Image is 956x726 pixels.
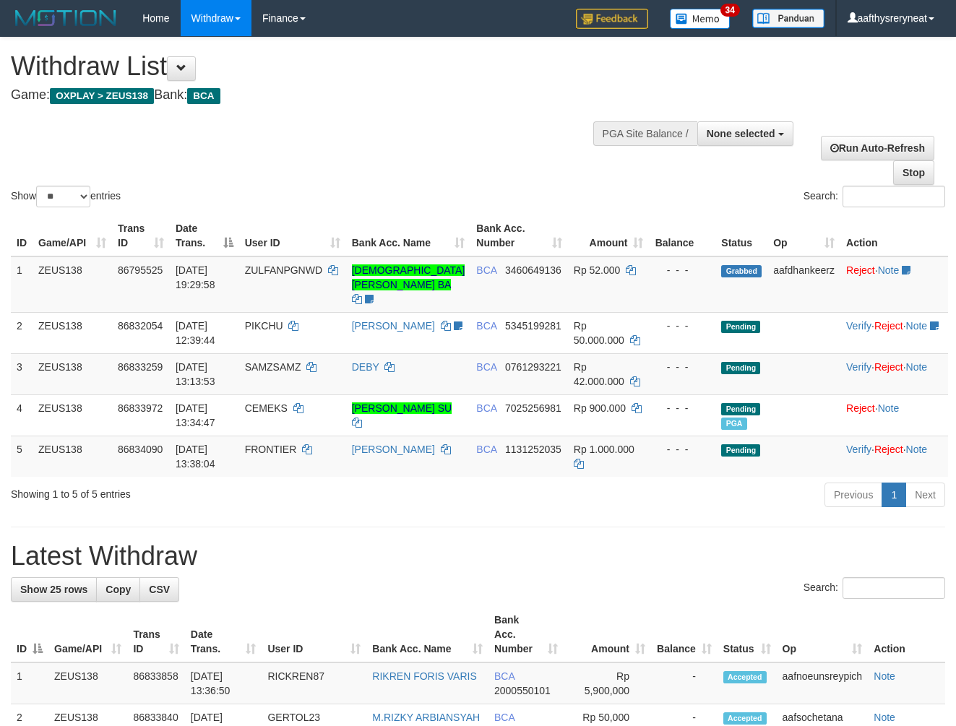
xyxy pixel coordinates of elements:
[906,320,928,332] a: Note
[655,263,710,277] div: - - -
[11,542,945,571] h1: Latest Withdraw
[11,186,121,207] label: Show entries
[352,320,435,332] a: [PERSON_NAME]
[840,353,948,394] td: · ·
[11,436,33,477] td: 5
[721,265,762,277] span: Grabbed
[804,577,945,599] label: Search:
[718,607,777,662] th: Status: activate to sort column ascending
[33,353,112,394] td: ZEUS138
[804,186,945,207] label: Search:
[352,402,452,414] a: [PERSON_NAME] SU
[176,264,215,290] span: [DATE] 19:29:58
[821,136,934,160] a: Run Auto-Refresh
[874,361,903,373] a: Reject
[118,361,163,373] span: 86833259
[11,52,623,81] h1: Withdraw List
[118,444,163,455] span: 86834090
[574,320,624,346] span: Rp 50.000.000
[840,436,948,477] td: · ·
[11,88,623,103] h4: Game: Bank:
[11,215,33,256] th: ID
[564,662,651,704] td: Rp 5,900,000
[906,361,928,373] a: Note
[187,88,220,104] span: BCA
[112,215,170,256] th: Trans ID: activate to sort column ascending
[11,7,121,29] img: MOTION_logo.png
[846,402,875,414] a: Reject
[33,394,112,436] td: ZEUS138
[346,215,471,256] th: Bank Acc. Name: activate to sort column ascending
[352,444,435,455] a: [PERSON_NAME]
[352,264,465,290] a: [DEMOGRAPHIC_DATA][PERSON_NAME] BA
[593,121,697,146] div: PGA Site Balance /
[33,436,112,477] td: ZEUS138
[655,319,710,333] div: - - -
[655,442,710,457] div: - - -
[574,264,621,276] span: Rp 52.000
[127,607,184,662] th: Trans ID: activate to sort column ascending
[655,360,710,374] div: - - -
[723,712,767,725] span: Accepted
[372,670,476,682] a: RIKREN FORIS VARIS
[505,320,561,332] span: Copy 5345199281 to clipboard
[245,402,288,414] span: CEMEKS
[840,256,948,313] td: ·
[176,402,215,428] span: [DATE] 13:34:47
[878,402,900,414] a: Note
[170,215,239,256] th: Date Trans.: activate to sort column descending
[824,483,882,507] a: Previous
[139,577,179,602] a: CSV
[185,607,262,662] th: Date Trans.: activate to sort column ascending
[118,402,163,414] span: 86833972
[245,361,301,373] span: SAMZSAMZ
[767,256,840,313] td: aafdhankeerz
[494,685,551,696] span: Copy 2000550101 to clipboard
[505,444,561,455] span: Copy 1131252035 to clipboard
[372,712,480,723] a: M.RIZKY ARBIANSYAH
[651,662,718,704] td: -
[707,128,775,139] span: None selected
[874,444,903,455] a: Reject
[470,215,567,256] th: Bank Acc. Number: activate to sort column ascending
[176,320,215,346] span: [DATE] 12:39:44
[721,362,760,374] span: Pending
[649,215,715,256] th: Balance
[721,321,760,333] span: Pending
[655,401,710,415] div: - - -
[777,662,869,704] td: aafnoeunsreypich
[36,186,90,207] select: Showentries
[494,670,514,682] span: BCA
[33,256,112,313] td: ZEUS138
[352,361,379,373] a: DEBY
[568,215,650,256] th: Amount: activate to sort column ascending
[576,9,648,29] img: Feedback.jpg
[505,361,561,373] span: Copy 0761293221 to clipboard
[720,4,740,17] span: 34
[494,712,514,723] span: BCA
[505,402,561,414] span: Copy 7025256981 to clipboard
[715,215,767,256] th: Status
[262,662,366,704] td: RICKREN87
[11,577,97,602] a: Show 25 rows
[48,607,127,662] th: Game/API: activate to sort column ascending
[245,264,322,276] span: ZULFANPGNWD
[846,320,871,332] a: Verify
[11,394,33,436] td: 4
[843,186,945,207] input: Search:
[574,402,626,414] span: Rp 900.000
[11,607,48,662] th: ID: activate to sort column descending
[574,361,624,387] span: Rp 42.000.000
[874,670,895,682] a: Note
[840,312,948,353] td: · ·
[670,9,731,29] img: Button%20Memo.svg
[721,418,746,430] span: Marked by aafnoeunsreypich
[488,607,564,662] th: Bank Acc. Number: activate to sort column ascending
[176,444,215,470] span: [DATE] 13:38:04
[262,607,366,662] th: User ID: activate to sort column ascending
[50,88,154,104] span: OXPLAY > ZEUS138
[33,215,112,256] th: Game/API: activate to sort column ascending
[846,444,871,455] a: Verify
[893,160,934,185] a: Stop
[767,215,840,256] th: Op: activate to sort column ascending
